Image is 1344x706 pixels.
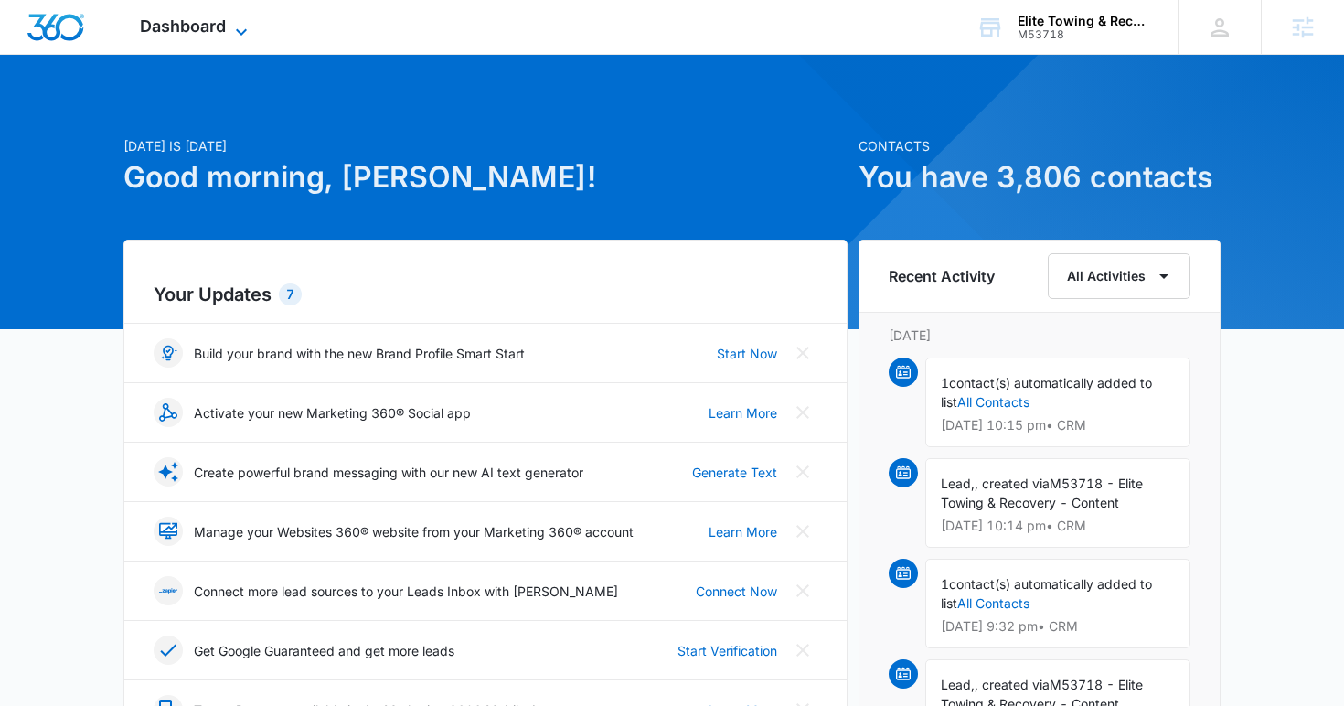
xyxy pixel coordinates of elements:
p: [DATE] [889,326,1190,345]
p: Contacts [859,136,1221,155]
button: Close [788,398,817,427]
span: , created via [975,677,1050,692]
button: Close [788,576,817,605]
button: All Activities [1048,253,1190,299]
a: Learn More [709,522,777,541]
h1: Good morning, [PERSON_NAME]! [123,155,848,199]
span: Lead, [941,677,975,692]
a: All Contacts [957,394,1029,410]
h1: You have 3,806 contacts [859,155,1221,199]
div: account name [1018,14,1151,28]
span: , created via [975,476,1050,491]
p: Connect more lead sources to your Leads Inbox with [PERSON_NAME] [194,582,618,601]
a: Connect Now [696,582,777,601]
span: Dashboard [140,16,226,36]
p: [DATE] is [DATE] [123,136,848,155]
p: Build your brand with the new Brand Profile Smart Start [194,344,525,363]
button: Close [788,517,817,546]
p: [DATE] 10:14 pm • CRM [941,519,1175,532]
p: Create powerful brand messaging with our new AI text generator [194,463,583,482]
span: contact(s) automatically added to list [941,375,1152,410]
p: Activate your new Marketing 360® Social app [194,403,471,423]
span: Lead, [941,476,975,491]
a: Learn More [709,403,777,423]
p: Get Google Guaranteed and get more leads [194,641,454,660]
a: Start Verification [677,641,777,660]
div: 7 [279,283,302,305]
p: Manage your Websites 360® website from your Marketing 360® account [194,522,634,541]
p: [DATE] 10:15 pm • CRM [941,419,1175,432]
button: Close [788,457,817,487]
h6: Recent Activity [889,265,995,287]
a: Start Now [717,344,777,363]
span: 1 [941,375,949,390]
span: 1 [941,576,949,592]
a: All Contacts [957,595,1029,611]
p: [DATE] 9:32 pm • CRM [941,620,1175,633]
h2: Your Updates [154,281,817,308]
div: account id [1018,28,1151,41]
button: Close [788,636,817,665]
span: contact(s) automatically added to list [941,576,1152,611]
a: Generate Text [692,463,777,482]
button: Close [788,338,817,368]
